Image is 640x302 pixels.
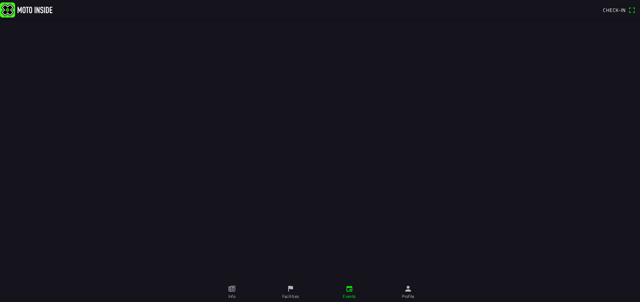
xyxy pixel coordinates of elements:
ion-icon: calendar [346,285,353,293]
ion-label: Events [343,293,356,300]
a: Check-inqr scanner [599,4,639,16]
ion-label: Facilities [282,293,299,300]
ion-label: Profile [402,293,414,300]
ion-icon: flag [287,285,294,293]
ion-icon: person [404,285,412,293]
ion-icon: paper [228,285,236,293]
span: Check-in [603,6,626,14]
ion-label: Info [228,293,235,300]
